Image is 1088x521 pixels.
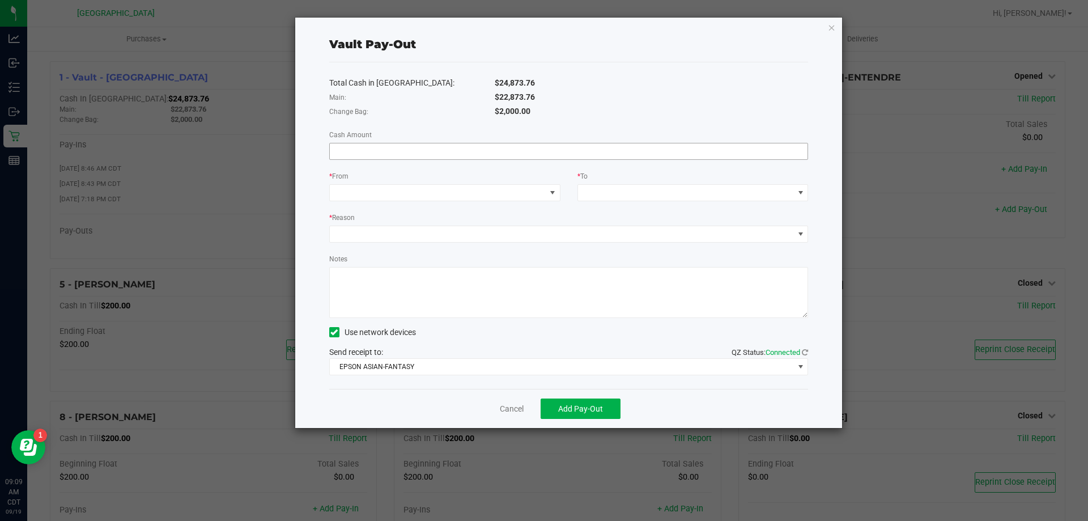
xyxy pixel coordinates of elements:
span: $2,000.00 [495,107,530,116]
span: EPSON ASIAN-FANTASY [330,359,794,375]
span: Cash Amount [329,131,372,139]
span: Change Bag: [329,108,368,116]
span: Connected [766,348,800,357]
a: Cancel [500,403,524,415]
label: From [329,171,348,181]
span: QZ Status: [732,348,808,357]
label: To [577,171,588,181]
iframe: Resource center unread badge [33,429,47,442]
span: Total Cash in [GEOGRAPHIC_DATA]: [329,78,454,87]
div: Vault Pay-Out [329,36,416,53]
button: Add Pay-Out [541,399,620,419]
label: Notes [329,254,347,264]
span: Add Pay-Out [558,404,603,413]
span: $24,873.76 [495,78,535,87]
span: $22,873.76 [495,92,535,101]
label: Reason [329,213,355,223]
label: Use network devices [329,327,416,338]
iframe: Resource center [11,430,45,464]
span: Main: [329,94,346,101]
span: Send receipt to: [329,348,383,357]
